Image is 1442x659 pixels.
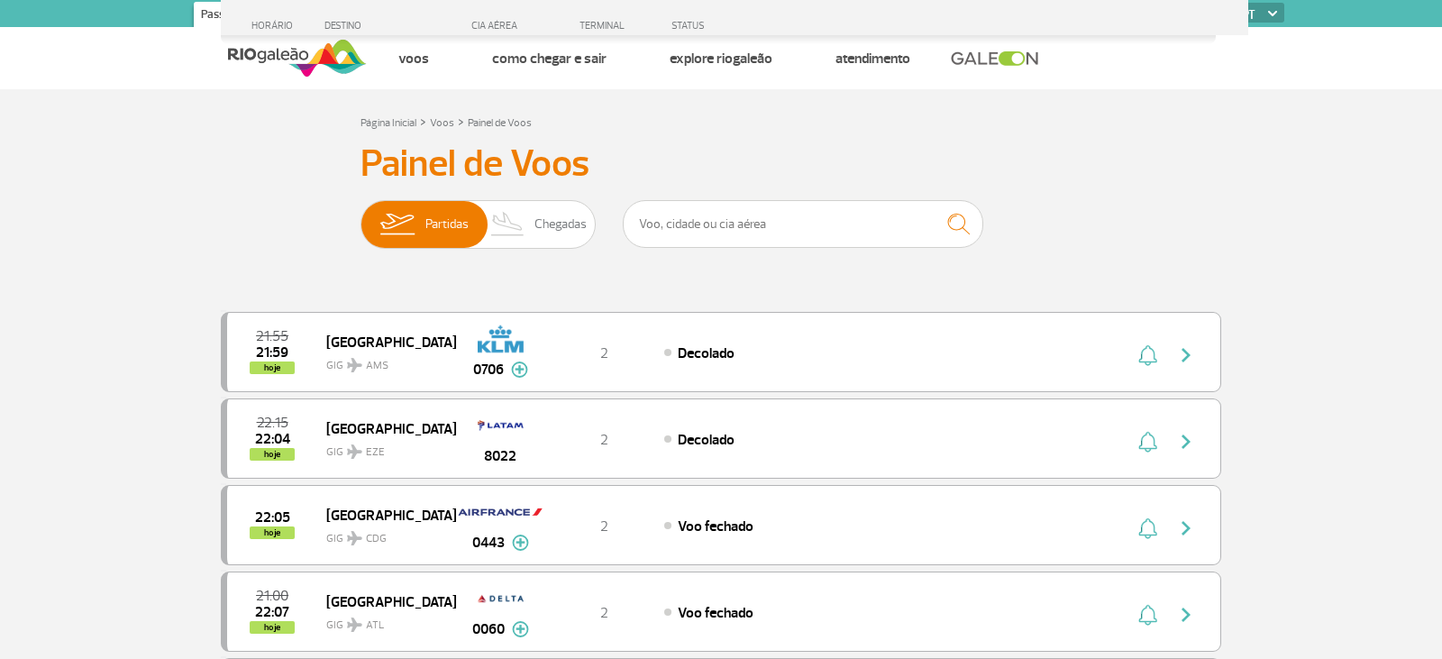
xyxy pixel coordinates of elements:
span: 2025-08-28 21:59:00 [256,346,288,359]
img: seta-direita-painel-voo.svg [1175,431,1197,453]
a: Painel de Voos [468,116,532,130]
span: Voo fechado [678,604,753,622]
img: mais-info-painel-voo.svg [511,362,528,378]
h3: Painel de Voos [360,142,1081,187]
img: mais-info-painel-voo.svg [512,621,529,637]
span: [GEOGRAPHIC_DATA] [326,590,442,613]
a: Voos [398,50,429,68]
a: Explore RIOgaleão [670,50,772,68]
span: GIG [326,608,442,634]
span: GIG [326,435,442,461]
a: Atendimento [835,50,910,68]
span: 2 [600,431,608,449]
span: 0443 [472,532,505,554]
span: hoje [250,621,295,634]
input: Voo, cidade ou cia aérea [623,200,983,248]
img: slider-embarque [369,201,425,248]
span: hoje [250,526,295,539]
img: destiny_airplane.svg [347,444,362,459]
span: 8022 [484,445,516,467]
img: sino-painel-voo.svg [1138,517,1157,539]
a: > [458,111,464,132]
img: sino-painel-voo.svg [1138,431,1157,453]
span: AMS [366,358,388,374]
div: TERMINAL [545,20,662,32]
img: seta-direita-painel-voo.svg [1175,344,1197,366]
div: DESTINO [324,20,456,32]
span: 2 [600,604,608,622]
span: GIG [326,348,442,374]
span: 2025-08-28 22:04:00 [255,433,290,445]
img: seta-direita-painel-voo.svg [1175,604,1197,626]
a: Como chegar e sair [492,50,607,68]
span: ATL [366,618,384,634]
span: [GEOGRAPHIC_DATA] [326,503,442,526]
span: 2 [600,517,608,535]
span: CDG [366,531,387,547]
img: sino-painel-voo.svg [1138,344,1157,366]
a: Passageiros [194,2,268,31]
img: destiny_airplane.svg [347,358,362,372]
span: Chegadas [534,201,587,248]
span: GIG [326,521,442,547]
a: Voos [430,116,454,130]
span: [GEOGRAPHIC_DATA] [326,416,442,440]
span: 0060 [472,618,505,640]
div: CIA AÉREA [455,20,545,32]
span: 2025-08-28 22:07:00 [255,606,289,618]
div: STATUS [662,20,809,32]
img: destiny_airplane.svg [347,618,362,632]
span: Decolado [678,344,735,362]
span: Decolado [678,431,735,449]
div: HORÁRIO [226,20,324,32]
span: hoje [250,362,295,374]
span: Voo fechado [678,517,753,535]
span: 2025-08-28 21:55:00 [256,330,288,343]
img: sino-painel-voo.svg [1138,604,1157,626]
a: > [420,111,426,132]
img: destiny_airplane.svg [347,531,362,545]
span: Partidas [425,201,469,248]
img: mais-info-painel-voo.svg [512,535,529,551]
img: seta-direita-painel-voo.svg [1175,517,1197,539]
span: 0706 [473,359,504,380]
a: Página Inicial [360,116,416,130]
span: 2025-08-28 22:05:00 [255,511,290,524]
img: slider-desembarque [481,201,534,248]
span: [GEOGRAPHIC_DATA] [326,330,442,353]
span: EZE [366,444,385,461]
span: hoje [250,448,295,461]
span: 2025-08-28 22:15:00 [257,416,288,429]
span: 2 [600,344,608,362]
span: 2025-08-28 21:00:00 [256,590,288,602]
